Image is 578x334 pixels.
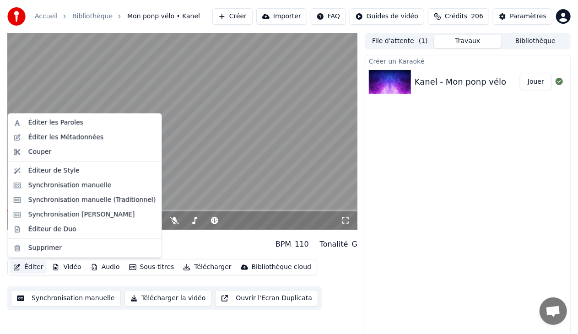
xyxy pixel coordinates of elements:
[320,239,348,250] div: Tonalité
[11,290,121,307] button: Synchronisation manuelle
[366,35,434,48] button: File d'attente
[415,75,506,88] div: Kanel - Mon ponp vélo
[419,37,428,46] span: ( 1 )
[124,290,212,307] button: Télécharger la vidéo
[445,12,467,21] span: Crédits
[256,8,307,25] button: Importer
[87,261,124,274] button: Audio
[252,263,311,272] div: Bibliothèque cloud
[352,239,357,250] div: G
[502,35,569,48] button: Bibliothèque
[493,8,552,25] button: Paramètres
[28,166,80,175] div: Éditeur de Style
[28,225,76,234] div: Éditeur de Duo
[28,210,135,219] div: Synchronisation [PERSON_NAME]
[127,12,200,21] span: Mon ponp vélo • Kanel
[28,147,51,156] div: Couper
[275,239,291,250] div: BPM
[212,8,253,25] button: Créer
[540,297,567,325] a: Ouvrir le chat
[35,12,200,21] nav: breadcrumb
[428,8,489,25] button: Crédits206
[311,8,346,25] button: FAQ
[28,133,104,142] div: Éditer les Métadonnées
[295,239,309,250] div: 110
[7,7,26,26] img: youka
[28,118,83,127] div: Éditer les Paroles
[28,181,112,190] div: Synchronisation manuelle
[49,261,85,274] button: Vidéo
[125,261,178,274] button: Sous-titres
[72,12,113,21] a: Bibliothèque
[10,261,47,274] button: Éditer
[434,35,502,48] button: Travaux
[28,195,156,205] div: Synchronisation manuelle (Traditionnel)
[179,261,235,274] button: Télécharger
[471,12,483,21] span: 206
[365,55,570,66] div: Créer un Karaoké
[350,8,424,25] button: Guides de vidéo
[520,74,552,90] button: Jouer
[510,12,546,21] div: Paramètres
[28,243,62,253] div: Supprimer
[215,290,318,307] button: Ouvrir l'Ecran Duplicata
[35,12,58,21] a: Accueil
